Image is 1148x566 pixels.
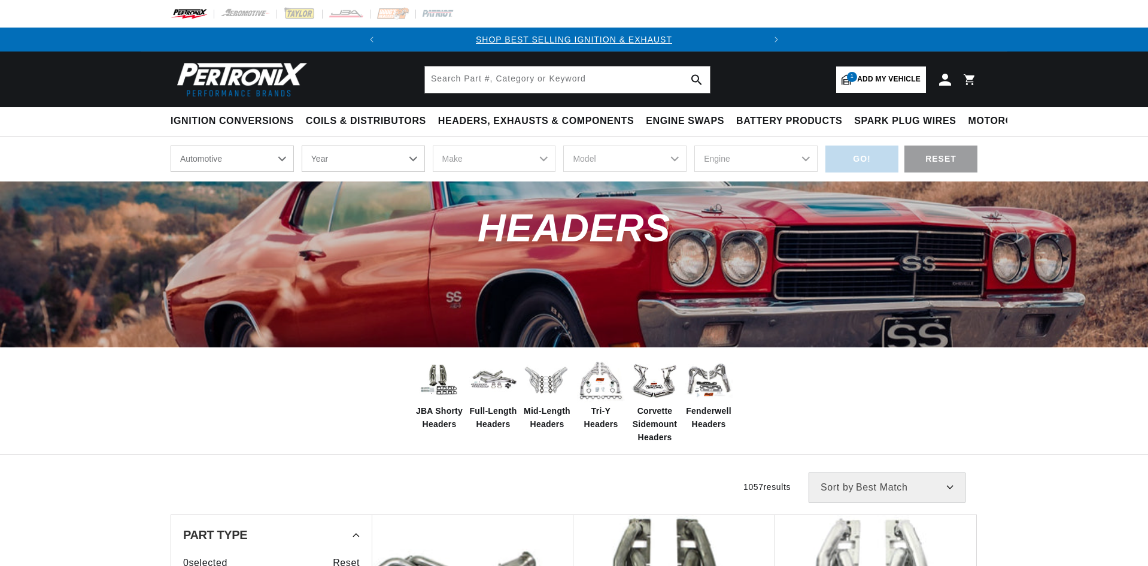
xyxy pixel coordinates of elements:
summary: Battery Products [730,107,848,135]
summary: Headers, Exhausts & Components [432,107,640,135]
img: Mid-Length Headers [523,356,571,404]
select: Year [302,146,425,172]
span: Headers [478,206,670,250]
summary: Ignition Conversions [171,107,300,135]
span: Mid-Length Headers [523,404,571,431]
div: 1 of 2 [384,33,764,46]
span: Ignition Conversions [171,115,294,128]
a: Tri-Y Headers Tri-Y Headers [577,356,625,431]
span: Battery Products [736,115,842,128]
span: Full-Length Headers [469,404,517,431]
a: Mid-Length Headers Mid-Length Headers [523,356,571,431]
span: JBA Shorty Headers [415,404,463,431]
span: Coils & Distributors [306,115,426,128]
a: SHOP BEST SELLING IGNITION & EXHAUST [476,35,672,44]
span: Add my vehicle [857,74,921,85]
span: Tri-Y Headers [577,404,625,431]
a: Corvette Sidemount Headers Corvette Sidemount Headers [631,356,679,444]
span: Headers, Exhausts & Components [438,115,634,128]
select: Engine [694,146,818,172]
input: Search Part #, Category or Keyword [425,66,710,93]
a: JBA Shorty Headers JBA Shorty Headers [415,356,463,431]
img: Corvette Sidemount Headers [631,356,679,404]
a: Fenderwell Headers Fenderwell Headers [685,356,733,431]
select: Make [433,146,556,172]
span: Part Type [183,529,247,541]
span: Motorcycle [968,115,1040,128]
summary: Coils & Distributors [300,107,432,135]
img: Full-Length Headers [469,361,517,399]
a: 1Add my vehicle [836,66,926,93]
div: Announcement [384,33,764,46]
summary: Spark Plug Wires [848,107,962,135]
img: Fenderwell Headers [685,356,733,404]
img: Tri-Y Headers [577,356,625,404]
summary: Engine Swaps [640,107,730,135]
img: Pertronix [171,59,308,100]
select: Sort by [809,473,965,503]
select: Ride Type [171,146,294,172]
span: Sort by [821,483,854,492]
img: JBA Shorty Headers [415,360,463,400]
select: Model [563,146,687,172]
button: search button [684,66,710,93]
button: Translation missing: en.sections.announcements.next_announcement [764,28,788,52]
span: 1 [847,72,857,82]
button: Translation missing: en.sections.announcements.previous_announcement [360,28,384,52]
div: RESET [904,146,977,172]
span: Spark Plug Wires [854,115,956,128]
span: Fenderwell Headers [685,404,733,431]
slideshow-component: Translation missing: en.sections.announcements.announcement_bar [141,28,1007,52]
summary: Motorcycle [962,107,1046,135]
a: Full-Length Headers Full-Length Headers [469,356,517,431]
span: Corvette Sidemount Headers [631,404,679,444]
span: Engine Swaps [646,115,724,128]
span: 1057 results [743,482,791,492]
